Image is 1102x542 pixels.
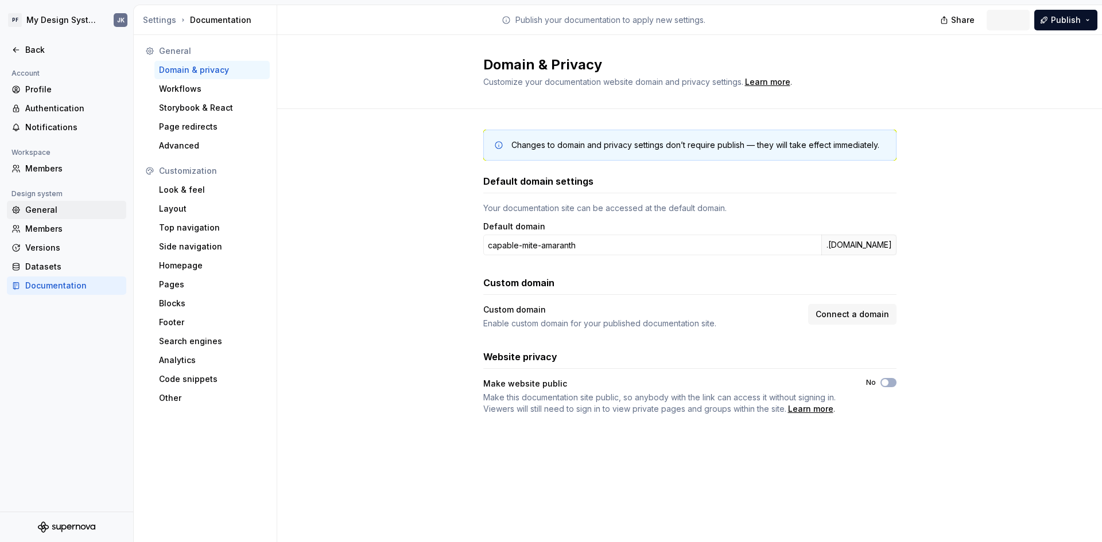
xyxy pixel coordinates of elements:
label: Default domain [483,221,545,232]
div: General [159,45,265,57]
div: Look & feel [159,184,265,196]
div: Workflows [159,83,265,95]
h2: Domain & Privacy [483,56,883,74]
button: Settings [143,14,176,26]
div: Members [25,223,122,235]
a: Pages [154,275,270,294]
div: Other [159,392,265,404]
a: Domain & privacy [154,61,270,79]
div: Datasets [25,261,122,272]
div: Changes to domain and privacy settings don’t require publish — they will take effect immediately. [511,139,879,151]
a: Look & feel [154,181,270,199]
div: Pages [159,279,265,290]
span: Make this documentation site public, so anybody with the link can access it without signing in. V... [483,392,836,414]
span: Publish [1051,14,1081,26]
div: Design system [7,187,67,201]
div: Blocks [159,298,265,309]
a: General [7,201,126,219]
a: Homepage [154,256,270,275]
a: Profile [7,80,126,99]
a: Footer [154,313,270,332]
a: Search engines [154,332,270,350]
h3: Custom domain [483,276,554,290]
a: Other [154,389,270,407]
div: General [25,204,122,216]
a: Side navigation [154,237,270,256]
div: Back [25,44,122,56]
div: Versions [25,242,122,254]
span: Connect a domain [816,309,889,320]
a: Members [7,159,126,178]
div: Documentation [143,14,272,26]
div: Domain & privacy [159,64,265,76]
a: Layout [154,200,270,218]
a: Workflows [154,80,270,98]
div: Custom domain [483,304,546,315]
a: Members [7,220,126,238]
div: Documentation [25,280,122,291]
div: Page redirects [159,121,265,132]
div: Make website public [483,378,567,389]
div: Code snippets [159,373,265,385]
a: Code snippets [154,370,270,388]
a: Advanced [154,137,270,155]
a: Notifications [7,118,126,137]
div: Authentication [25,103,122,114]
div: Customization [159,165,265,177]
div: Profile [25,84,122,95]
button: Share [934,10,982,30]
button: PFMy Design SystemJK [2,7,131,33]
div: Search engines [159,336,265,347]
div: Analytics [159,354,265,366]
div: JK [117,15,125,25]
div: Homepage [159,260,265,271]
div: Layout [159,203,265,215]
div: Side navigation [159,241,265,252]
span: . [483,392,845,415]
div: Your documentation site can be accessed at the default domain. [483,202,897,214]
a: Back [7,41,126,59]
h3: Default domain settings [483,174,593,188]
a: Top navigation [154,219,270,237]
a: Page redirects [154,118,270,136]
span: Customize your documentation website domain and privacy settings. [483,77,743,87]
div: Footer [159,317,265,328]
div: Account [7,67,44,80]
a: Learn more [788,403,833,415]
div: My Design System [26,14,100,26]
div: Advanced [159,140,265,151]
div: Notifications [25,122,122,133]
h3: Website privacy [483,350,557,364]
p: Publish your documentation to apply new settings. [515,14,705,26]
a: Documentation [7,276,126,295]
div: Enable custom domain for your published documentation site. [483,318,801,329]
div: PF [8,13,22,27]
div: Workspace [7,146,55,159]
button: Publish [1034,10,1097,30]
div: Storybook & React [159,102,265,114]
div: Members [25,163,122,174]
button: Connect a domain [808,304,897,325]
a: Datasets [7,258,126,276]
label: No [866,378,876,387]
svg: Supernova Logo [38,521,95,533]
a: Analytics [154,351,270,369]
a: Authentication [7,99,126,118]
span: Share [951,14,975,26]
a: Blocks [154,294,270,313]
a: Learn more [745,76,790,88]
div: Top navigation [159,222,265,233]
div: .[DOMAIN_NAME] [821,235,897,255]
a: Versions [7,239,126,257]
span: . [743,78,792,87]
a: Storybook & React [154,99,270,117]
